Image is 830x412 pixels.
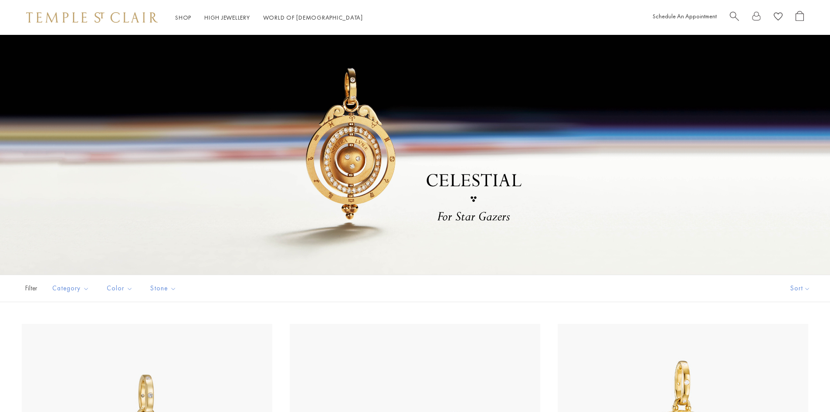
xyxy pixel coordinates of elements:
[771,275,830,302] button: Show sort by
[263,14,363,21] a: World of [DEMOGRAPHIC_DATA]World of [DEMOGRAPHIC_DATA]
[48,283,96,294] span: Category
[786,371,821,403] iframe: Gorgias live chat messenger
[175,12,363,23] nav: Main navigation
[204,14,250,21] a: High JewelleryHigh Jewellery
[144,279,183,298] button: Stone
[146,283,183,294] span: Stone
[26,12,158,23] img: Temple St. Clair
[100,279,139,298] button: Color
[46,279,96,298] button: Category
[175,14,191,21] a: ShopShop
[774,11,783,24] a: View Wishlist
[796,11,804,24] a: Open Shopping Bag
[102,283,139,294] span: Color
[653,12,717,20] a: Schedule An Appointment
[730,11,739,24] a: Search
